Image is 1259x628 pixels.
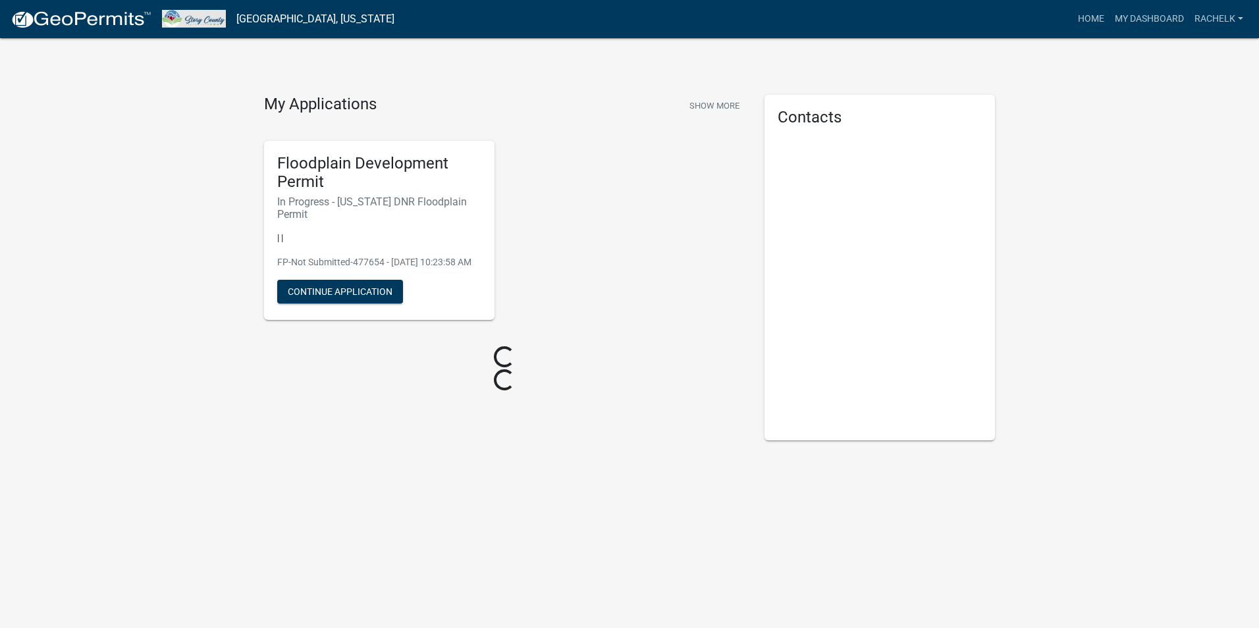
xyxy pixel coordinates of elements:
[277,280,403,303] button: Continue Application
[684,95,745,117] button: Show More
[277,255,481,269] p: FP-Not Submitted-477654 - [DATE] 10:23:58 AM
[277,196,481,221] h6: In Progress - [US_STATE] DNR Floodplain Permit
[1073,7,1110,32] a: Home
[277,231,481,245] p: | |
[778,108,982,127] h5: Contacts
[1189,7,1248,32] a: rachelk
[236,8,394,30] a: [GEOGRAPHIC_DATA], [US_STATE]
[264,95,377,115] h4: My Applications
[162,10,226,28] img: Story County, Iowa
[1110,7,1189,32] a: My Dashboard
[277,154,481,192] h5: Floodplain Development Permit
